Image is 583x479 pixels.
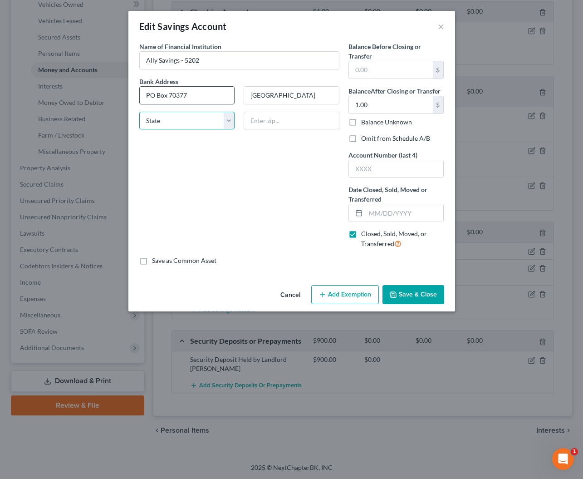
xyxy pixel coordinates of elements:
[382,285,444,304] button: Save & Close
[361,118,412,127] label: Balance Unknown
[348,86,441,96] label: Balance
[139,43,221,50] span: Name of Financial Institution
[433,61,444,79] div: $
[371,87,441,95] span: After Closing or Transfer
[349,160,444,178] input: XXXX
[349,96,433,114] input: 0.00
[135,77,344,86] label: Bank Address
[139,20,227,33] div: Edit Savings Account
[140,87,235,104] input: Enter address...
[571,448,578,455] span: 1
[361,230,427,247] span: Closed, Sold, Moved, or Transferred
[348,150,417,160] label: Account Number (last 4)
[366,204,444,222] input: MM/DD/YYYY
[552,448,574,470] iframe: Intercom live chat
[244,87,339,104] input: Enter city...
[244,112,339,130] input: Enter zip...
[311,285,379,304] button: Add Exemption
[438,21,444,32] button: ×
[349,61,433,79] input: 0.00
[273,286,308,304] button: Cancel
[361,134,430,143] label: Omit from Schedule A/B
[433,96,444,114] div: $
[140,52,339,69] input: Enter name...
[348,42,444,61] label: Balance Before Closing or Transfer
[152,256,216,265] label: Save as Common Asset
[348,186,427,203] span: Date Closed, Sold, Moved or Transferred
